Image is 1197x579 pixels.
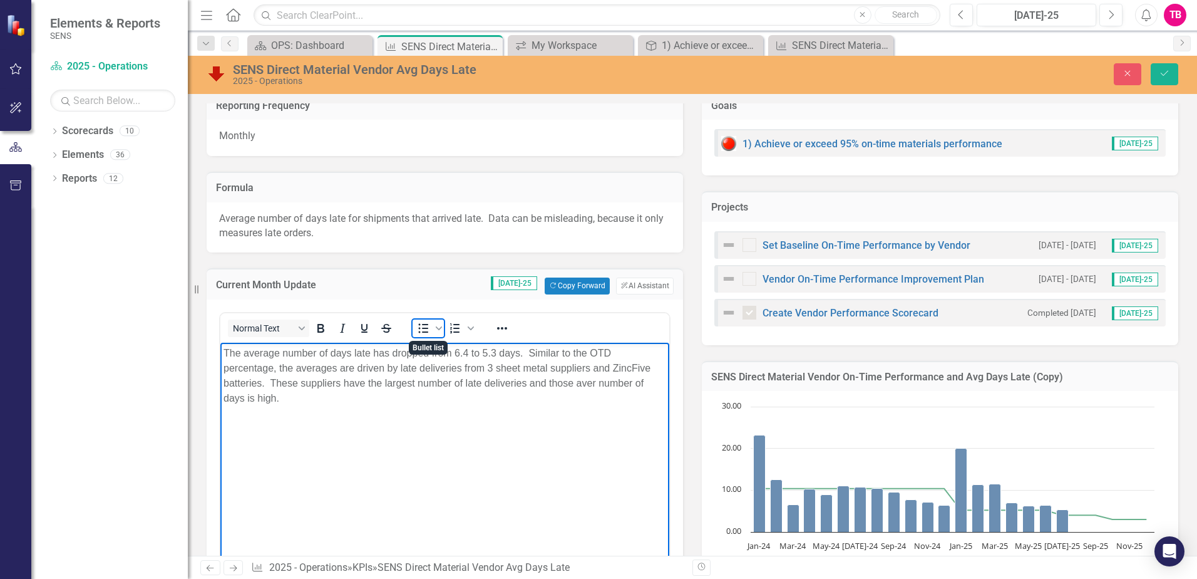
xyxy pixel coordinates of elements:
path: Dec-24, 6.4. Actual. [938,506,950,533]
button: AI Assistant [616,278,674,294]
path: Sep-24, 9.5. Actual. [888,493,900,533]
button: Bold [310,320,331,337]
a: 1) Achieve or exceed 95% on-time materials performance [742,138,1002,150]
div: 12 [103,173,123,184]
span: [DATE]-25 [1112,137,1158,150]
div: SENS Direct Material Vendor On-Time Performance [792,38,890,53]
h3: Formula [216,182,674,194]
button: Reveal or hide additional toolbar items [491,320,513,337]
text: May-25 [1015,540,1042,551]
a: SENS Direct Material Vendor On-Time Performance [771,38,890,53]
div: Monthly [207,120,683,156]
path: Mar-24, 6.5. Actual. [788,505,799,533]
button: Copy Forward [545,278,609,294]
text: Jan-25 [948,540,972,551]
div: 2025 - Operations [233,76,751,86]
span: [DATE]-25 [1112,239,1158,253]
a: My Workspace [511,38,630,53]
a: Create Vendor Performance Scorecard [763,307,938,319]
path: Jul-24, 10.7. Actual. [855,488,866,533]
a: Scorecards [62,124,113,138]
a: KPIs [352,561,372,573]
button: Search [875,6,937,24]
img: Red: Critical Issues/Off-Track [721,136,736,151]
iframe: Rich Text Area [220,343,669,561]
small: [DATE] - [DATE] [1039,239,1096,251]
div: SENS Direct Material Vendor Avg Days Late [401,39,500,55]
img: ClearPoint Strategy [6,14,28,36]
input: Search Below... [50,90,175,112]
text: [DATE]-24 [842,540,878,551]
h3: Goals [711,100,1169,112]
input: Search ClearPoint... [254,4,940,26]
text: [DATE]-25 [1044,540,1080,551]
text: Nov-25 [1116,540,1143,551]
button: [DATE]-25 [977,4,1096,26]
span: [DATE]-25 [491,276,537,290]
span: Normal Text [233,323,294,333]
text: Nov-24 [914,540,941,551]
p: Average number of days late for shipments that arrived late. Data can be misleading, because it o... [219,212,670,241]
path: Nov-24, 7.1. Actual. [922,503,934,533]
a: 1) Achieve or exceed 95% on-time materials performance [641,38,760,53]
path: Jun-24, 11. Actual. [838,486,850,533]
h3: Current Month Update [216,279,378,291]
div: SENS Direct Material Vendor Avg Days Late [233,63,751,76]
div: 10 [120,126,140,137]
path: Aug-24, 10.5. Actual. [871,489,883,533]
div: Bullet list [413,320,444,337]
button: Underline [354,320,375,337]
small: [DATE] - [DATE] [1039,273,1096,285]
path: Oct-24, 7.7. Actual. [905,500,917,533]
button: Block Normal Text [228,320,309,337]
h3: Projects [711,202,1169,213]
text: Mar-25 [982,540,1008,551]
text: Mar-24 [779,540,806,551]
path: Mar-25, 11.5. Actual. [989,484,1001,533]
path: Jan-25, 20. Actual. [955,449,967,533]
path: Jan-24, 23.2. Actual. [754,436,766,533]
a: Vendor On-Time Performance Improvement Plan [763,273,984,285]
div: Open Intercom Messenger [1154,536,1184,566]
img: Below Target [207,63,227,83]
img: Not Defined [721,305,736,320]
g: Actual, series 1 of 2. Bar series with 24 bars. [754,407,1147,533]
img: Not Defined [721,271,736,286]
text: Jan-24 [746,540,771,551]
div: [DATE]-25 [981,8,1092,23]
text: Sep-24 [881,540,907,551]
path: Apr-24, 10.3. Actual. [804,489,816,533]
div: » » [251,561,683,575]
h3: SENS Direct Material Vendor On-Time Performance and Avg Days Late (Copy) [711,372,1169,383]
button: Italic [332,320,353,337]
button: TB [1164,4,1186,26]
div: OPS: Dashboard [271,38,369,53]
img: Not Defined [721,237,736,253]
button: Strikethrough [376,320,397,337]
small: Completed [DATE] [1027,307,1096,319]
text: 30.00 [722,400,741,411]
path: Jul-25, 5.3. Actual. [1057,510,1069,533]
path: Feb-24, 12.5. Actual. [771,480,783,533]
span: Elements & Reports [50,16,160,31]
text: May-24 [813,540,840,551]
text: 10.00 [722,483,741,494]
path: May-24, 9. Actual. [821,495,833,533]
text: 20.00 [722,442,741,453]
path: Feb-25, 11.4. Actual. [972,485,984,533]
div: Numbered list [444,320,476,337]
path: Jun-25, 6.4. Actual. [1040,506,1052,533]
a: Reports [62,172,97,186]
a: 2025 - Operations [50,60,175,74]
div: 36 [110,150,130,160]
span: [DATE]-25 [1112,306,1158,320]
div: SENS Direct Material Vendor Avg Days Late [378,561,570,573]
a: 2025 - Operations [269,561,347,573]
small: SENS [50,31,160,41]
h3: Reporting Frequency [216,100,674,112]
a: Elements [62,148,104,162]
span: [DATE]-25 [1112,273,1158,286]
text: 0.00 [726,525,741,536]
